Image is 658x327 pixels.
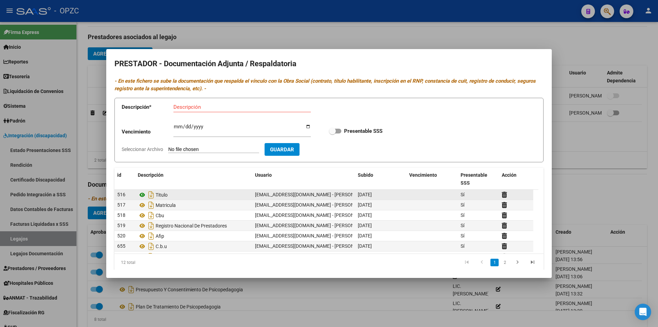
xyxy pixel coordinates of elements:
i: Descargar documento [147,220,156,231]
span: Titulo [156,192,168,198]
p: Descripción [122,103,173,111]
span: Sí [461,233,464,238]
a: go to last page [526,259,539,266]
span: Presentable SSS [461,172,487,186]
span: [DATE] [358,202,372,208]
span: Sí [461,243,464,249]
button: Guardar [265,143,300,156]
datatable-header-cell: Presentable SSS [458,168,499,190]
a: go to previous page [475,259,488,266]
span: 520 [117,233,125,238]
datatable-header-cell: Usuario [252,168,355,190]
datatable-header-cell: id [114,168,135,190]
a: go to next page [511,259,524,266]
span: [DATE] [358,223,372,228]
i: - En este fichero se sube la documentación que respalda el vínculo con la Obra Social (contrato, ... [114,78,536,92]
span: Sí [461,223,464,228]
span: [EMAIL_ADDRESS][DOMAIN_NAME] - [PERSON_NAME] [255,223,371,228]
span: [EMAIL_ADDRESS][DOMAIN_NAME] - [PERSON_NAME] [255,243,371,249]
span: [DATE] [358,233,372,238]
li: page 2 [500,257,510,268]
datatable-header-cell: Subido [355,168,406,190]
span: Acción [502,172,516,178]
span: [DATE] [358,212,372,218]
datatable-header-cell: Descripción [135,168,252,190]
a: 1 [490,259,499,266]
span: 517 [117,202,125,208]
i: Descargar documento [147,241,156,252]
i: Descargar documento [147,189,156,200]
span: Descripción [138,172,163,178]
div: 12 total [114,254,199,271]
a: 2 [501,259,509,266]
span: Matricula [156,202,176,208]
span: Sí [461,202,464,208]
span: [EMAIL_ADDRESS][DOMAIN_NAME] - [PERSON_NAME] [255,202,371,208]
span: 516 [117,192,125,197]
span: C.b.u [156,244,167,249]
span: Seleccionar Archivo [122,147,163,152]
li: page 1 [489,257,500,268]
span: [EMAIL_ADDRESS][DOMAIN_NAME] - [PERSON_NAME] [255,192,371,197]
p: Vencimiento [122,128,173,136]
span: Subido [358,172,373,178]
i: Descargar documento [147,231,156,242]
datatable-header-cell: Acción [499,168,533,190]
span: Sí [461,212,464,218]
span: Registro Nacional De Prestadores [156,223,227,229]
i: Descargar documento [147,210,156,221]
datatable-header-cell: Vencimiento [406,168,458,190]
i: Descargar documento [147,200,156,211]
span: [DATE] [358,192,372,197]
span: [EMAIL_ADDRESS][DOMAIN_NAME] - [PERSON_NAME] [255,212,371,218]
span: [EMAIL_ADDRESS][DOMAIN_NAME] - [PERSON_NAME] [255,233,371,238]
span: Sí [461,192,464,197]
strong: Presentable SSS [344,128,382,134]
span: Usuario [255,172,272,178]
span: Afip [156,233,164,239]
span: 655 [117,243,125,249]
h2: PRESTADOR - Documentación Adjunta / Respaldatoria [114,57,544,70]
a: go to first page [460,259,473,266]
div: Open Intercom Messenger [635,304,651,320]
span: 518 [117,212,125,218]
span: 519 [117,223,125,228]
span: Vencimiento [409,172,437,178]
span: id [117,172,121,178]
span: [DATE] [358,243,372,249]
span: Guardar [270,147,294,153]
span: Cbu [156,213,164,218]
